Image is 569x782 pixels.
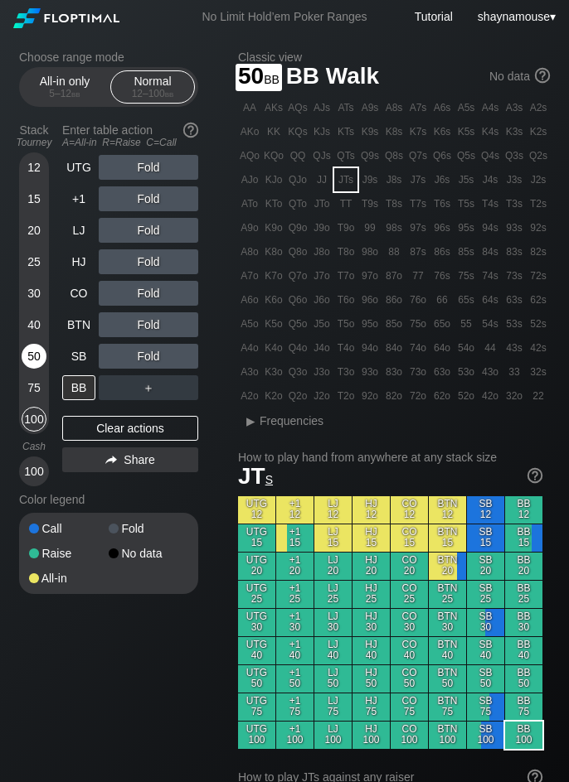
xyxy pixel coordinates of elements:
[391,553,428,580] div: CO 20
[505,553,542,580] div: BB 20
[19,51,198,64] h2: Choose range mode
[314,693,352,721] div: LJ 75
[238,553,275,580] div: UTG 20
[238,144,261,167] div: AQo
[503,360,526,384] div: 33
[527,192,550,215] div: T2s
[99,312,198,337] div: Fold
[455,384,478,408] div: 52o
[358,384,382,408] div: 92o
[455,120,478,143] div: K5s
[429,553,466,580] div: BTN 20
[505,637,542,664] div: BB 40
[415,10,453,23] a: Tutorial
[503,336,526,360] div: 43s
[479,336,502,360] div: 44
[503,288,526,311] div: 63s
[334,216,357,239] div: T9o
[358,264,382,287] div: 97o
[503,240,526,263] div: 83s
[262,96,285,119] div: AKs
[382,336,406,360] div: 84o
[479,216,502,239] div: 94s
[382,312,406,335] div: 85o
[310,264,333,287] div: J7o
[430,216,454,239] div: 96s
[286,192,309,215] div: QTo
[334,264,357,287] div: T7o
[238,192,261,215] div: ATo
[353,553,390,580] div: HJ 20
[467,553,504,580] div: SB 20
[430,96,454,119] div: A6s
[391,665,428,693] div: CO 50
[503,384,526,408] div: 32o
[406,264,430,287] div: 77
[358,168,382,191] div: J9s
[406,96,430,119] div: A7s
[479,288,502,311] div: 64s
[99,155,198,180] div: Fold
[22,249,46,274] div: 25
[62,281,95,306] div: CO
[13,8,119,28] img: Floptimal logo
[429,609,466,636] div: BTN 30
[262,168,285,191] div: KJo
[238,96,261,119] div: AA
[430,384,454,408] div: 62o
[527,240,550,263] div: 82s
[479,192,502,215] div: T4s
[22,186,46,211] div: 15
[479,240,502,263] div: 84s
[479,144,502,167] div: Q4s
[260,414,323,427] span: Frequencies
[276,665,314,693] div: +1 50
[310,96,333,119] div: AJs
[238,722,275,749] div: UTG 100
[265,469,273,487] span: s
[527,264,550,287] div: 72s
[276,609,314,636] div: +1 30
[391,609,428,636] div: CO 30
[22,407,46,432] div: 100
[238,581,275,608] div: UTG 25
[382,168,406,191] div: J8s
[286,336,309,360] div: Q4o
[455,336,478,360] div: 54o
[382,120,406,143] div: K8s
[358,192,382,215] div: T9s
[310,288,333,311] div: J6o
[358,144,382,167] div: Q9s
[22,218,46,243] div: 20
[358,120,382,143] div: K9s
[527,96,550,119] div: A2s
[238,524,275,552] div: UTG 15
[430,264,454,287] div: 76s
[334,336,357,360] div: T4o
[276,693,314,721] div: +1 75
[62,312,95,337] div: BTN
[429,637,466,664] div: BTN 40
[358,288,382,311] div: 96o
[430,360,454,384] div: 63o
[262,120,285,143] div: KK
[238,384,261,408] div: A2o
[382,216,406,239] div: 98s
[505,581,542,608] div: BB 25
[238,51,550,64] h2: Classic view
[276,524,314,552] div: +1 15
[310,192,333,215] div: JTo
[455,264,478,287] div: 75s
[382,192,406,215] div: T8s
[310,240,333,263] div: J8o
[358,216,382,239] div: 99
[12,117,56,155] div: Stack
[391,496,428,524] div: CO 12
[238,496,275,524] div: UTG 12
[474,7,558,26] div: ▾
[286,384,309,408] div: Q2o
[358,336,382,360] div: 94o
[526,466,544,485] img: help.32db89a4.svg
[391,693,428,721] div: CO 75
[455,144,478,167] div: Q5s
